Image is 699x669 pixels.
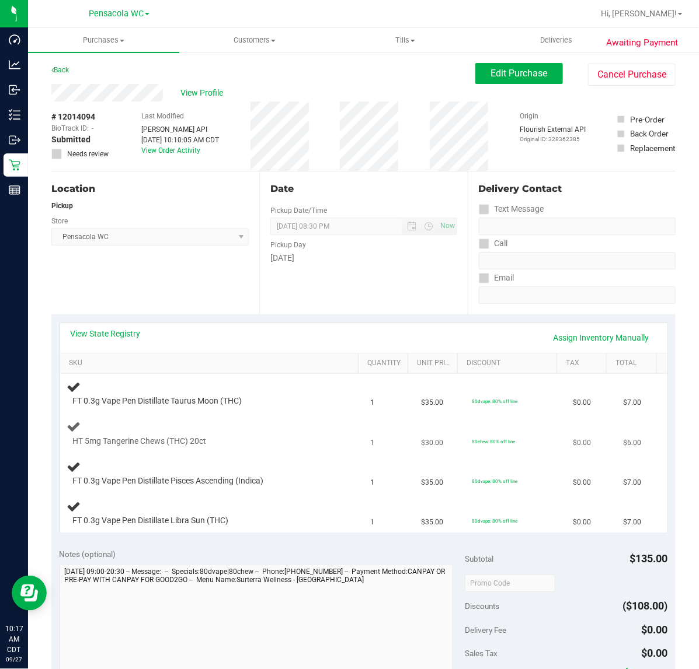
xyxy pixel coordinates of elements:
input: Format: (999) 999-9999 [479,218,676,235]
label: Origin [520,111,538,121]
span: Sales Tax [465,649,498,658]
span: 80dvape: 80% off line [472,478,518,484]
a: Tills [330,28,481,52]
label: Last Modified [141,111,184,121]
span: Purchases [28,35,179,45]
span: 80dvape: 80% off line [472,398,518,404]
inline-svg: Inventory [9,109,20,121]
span: $0.00 [573,437,591,449]
span: Edit Purchase [491,68,548,79]
span: $35.00 [421,517,443,528]
button: Edit Purchase [475,63,563,84]
a: Discount [467,359,553,368]
span: Subtotal [465,554,493,563]
div: [PERSON_NAME] API [141,124,219,135]
span: Discounts [465,596,499,617]
span: $135.00 [630,552,668,565]
span: Deliveries [524,35,588,45]
span: Pensacola WC [89,9,144,19]
a: Total [616,359,652,368]
a: Unit Price [418,359,453,368]
a: Deliveries [481,28,632,52]
a: View Order Activity [141,146,200,155]
div: [DATE] [270,252,457,264]
span: $0.00 [573,397,591,408]
div: [DATE] 10:10:05 AM CDT [141,135,219,145]
span: $35.00 [421,477,443,488]
span: 1 [371,517,375,528]
button: Cancel Purchase [588,64,676,86]
inline-svg: Analytics [9,59,20,71]
inline-svg: Reports [9,184,20,196]
span: 1 [371,397,375,408]
label: Store [51,216,68,226]
inline-svg: Dashboard [9,34,20,45]
span: BioTrack ID: [51,123,89,134]
span: Submitted [51,134,91,146]
iframe: Resource center [12,576,47,611]
input: Format: (999) 999-9999 [479,252,676,269]
span: $30.00 [421,437,443,449]
div: Date [270,182,457,196]
label: Pickup Day [270,240,306,250]
span: $7.00 [624,397,642,408]
label: Text Message [479,201,544,218]
span: Tills [331,35,481,45]
span: Hi, [PERSON_NAME]! [601,9,677,18]
span: FT 0.3g Vape Pen Distillate Libra Sun (THC) [73,515,229,526]
div: Replacement [630,142,675,154]
span: FT 0.3g Vape Pen Distillate Pisces Ascending (Indica) [73,475,264,486]
label: Call [479,235,508,252]
div: Delivery Contact [479,182,676,196]
input: Promo Code [465,575,555,592]
span: Delivery Fee [465,625,506,635]
span: # 12014094 [51,111,95,123]
span: $0.00 [573,517,591,528]
div: Flourish External API [520,124,586,143]
a: SKU [69,359,354,368]
span: Needs review [67,149,109,159]
a: Back [51,66,69,74]
span: 80chew: 80% off line [472,439,516,444]
span: Notes (optional) [60,549,116,559]
p: 10:17 AM CDT [5,624,23,655]
a: Assign Inventory Manually [546,328,657,348]
span: $7.00 [624,517,642,528]
strong: Pickup [51,202,73,210]
a: Customers [179,28,331,52]
span: 1 [371,437,375,449]
span: $0.00 [642,624,668,636]
span: $6.00 [624,437,642,449]
span: HT 5mg Tangerine Chews (THC) 20ct [73,436,207,447]
span: 1 [371,477,375,488]
span: View Profile [180,87,227,99]
span: Awaiting Payment [606,36,678,50]
div: Location [51,182,249,196]
p: 09/27 [5,655,23,664]
a: Purchases [28,28,179,52]
span: - [92,123,93,134]
span: 80dvape: 80% off line [472,518,518,524]
a: Tax [566,359,602,368]
a: View State Registry [71,328,141,339]
inline-svg: Outbound [9,134,20,146]
p: Original ID: 328362385 [520,135,586,143]
span: $35.00 [421,397,443,408]
div: Pre-Order [630,114,665,125]
inline-svg: Inbound [9,84,20,96]
span: $7.00 [624,477,642,488]
label: Pickup Date/Time [270,205,327,216]
div: Back Order [630,128,669,139]
span: Customers [180,35,330,45]
span: ($108.00) [623,600,668,612]
span: $0.00 [573,477,591,488]
inline-svg: Retail [9,159,20,171]
label: Email [479,269,514,286]
span: $0.00 [642,647,668,659]
span: FT 0.3g Vape Pen Distillate Taurus Moon (THC) [73,395,242,407]
a: Quantity [367,359,403,368]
